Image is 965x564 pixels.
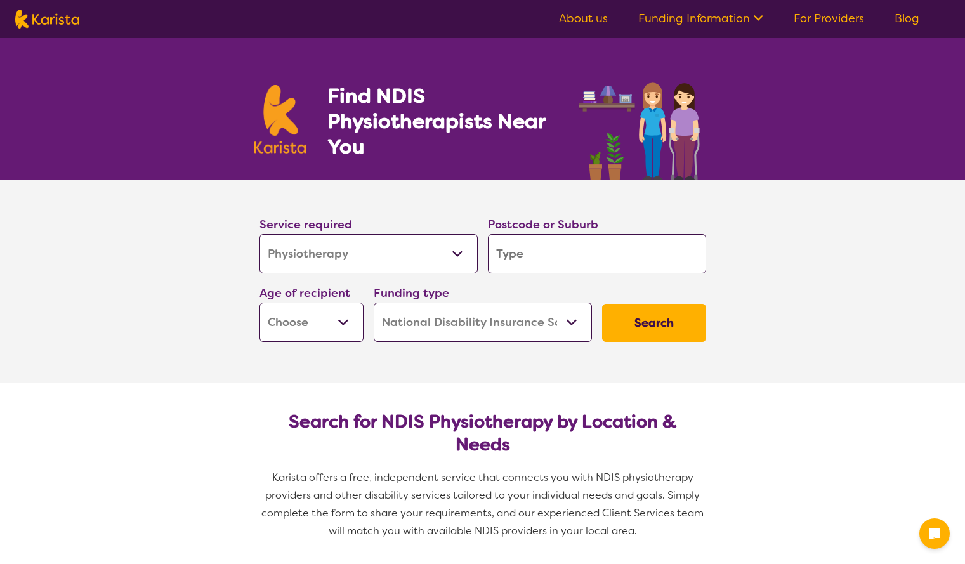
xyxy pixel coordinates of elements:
[895,11,919,26] a: Blog
[575,69,711,180] img: physiotherapy
[794,11,864,26] a: For Providers
[254,85,306,154] img: Karista logo
[559,11,608,26] a: About us
[488,217,598,232] label: Postcode or Suburb
[259,217,352,232] label: Service required
[374,285,449,301] label: Funding type
[270,410,696,456] h2: Search for NDIS Physiotherapy by Location & Needs
[15,10,79,29] img: Karista logo
[602,304,706,342] button: Search
[638,11,763,26] a: Funding Information
[259,285,350,301] label: Age of recipient
[254,469,711,540] p: Karista offers a free, independent service that connects you with NDIS physiotherapy providers an...
[327,83,562,159] h1: Find NDIS Physiotherapists Near You
[488,234,706,273] input: Type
